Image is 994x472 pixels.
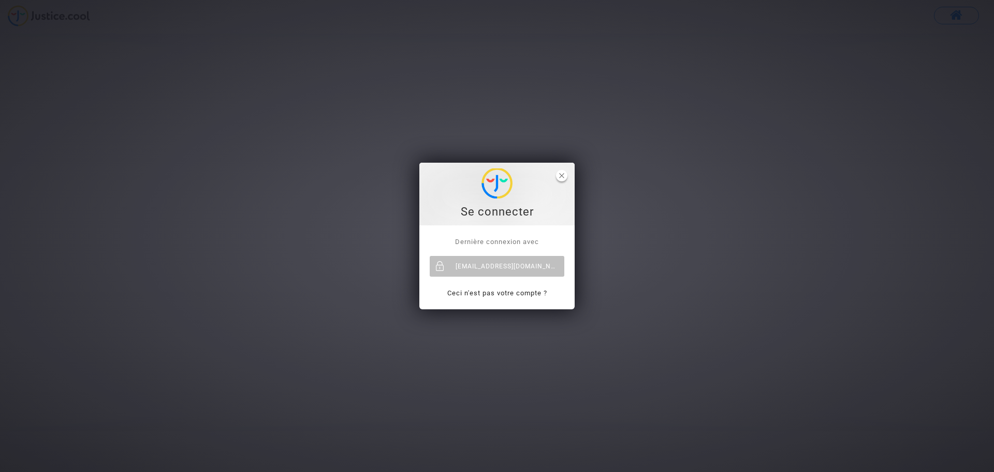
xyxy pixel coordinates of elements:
[447,289,547,297] a: Ceci n'est pas votre compte ?
[455,238,539,246] font: Dernière connexion avec
[556,170,567,181] span: fermer
[425,204,569,220] div: Se connecter
[461,205,534,218] font: Se connecter
[456,263,567,270] font: [EMAIL_ADDRESS][DOMAIN_NAME]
